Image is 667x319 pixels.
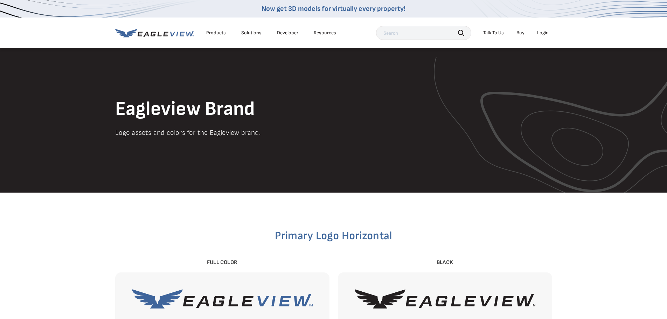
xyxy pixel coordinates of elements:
[115,230,552,242] h2: Primary Logo Horizontal
[241,30,262,36] div: Solutions
[206,30,226,36] div: Products
[376,26,471,40] input: Search
[115,258,329,267] div: Full Color
[115,97,552,122] h1: Eagleview Brand
[314,30,336,36] div: Resources
[115,127,552,138] p: Logo assets and colors for the Eagleview brand.
[277,30,298,36] a: Developer
[516,30,524,36] a: Buy
[537,30,549,36] div: Login
[262,5,405,13] a: Now get 3D models for virtually every property!
[338,258,552,267] div: Black
[483,30,504,36] div: Talk To Us
[132,289,313,308] img: EagleView-Full-Color.svg
[355,289,535,308] img: EagleView-Black.svg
